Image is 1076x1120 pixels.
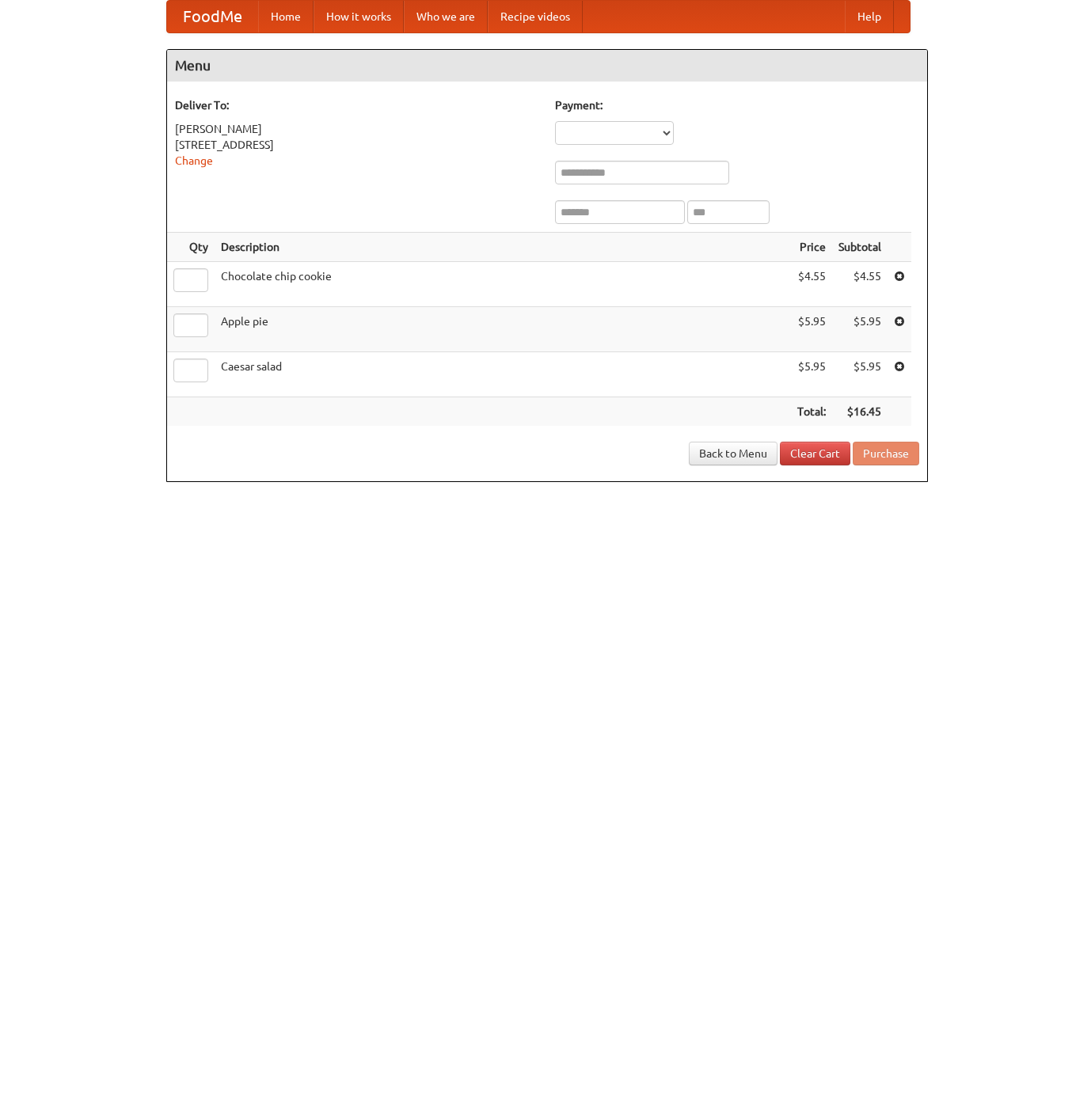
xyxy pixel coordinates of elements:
[791,352,832,397] td: $5.95
[215,307,791,352] td: Apple pie
[832,262,888,307] td: $4.55
[791,262,832,307] td: $4.55
[488,1,583,32] a: Recipe videos
[791,397,832,427] th: Total:
[404,1,488,32] a: Who we are
[845,1,894,32] a: Help
[832,307,888,352] td: $5.95
[832,233,888,262] th: Subtotal
[555,97,919,113] h5: Payment:
[832,397,888,427] th: $16.45
[314,1,404,32] a: How it works
[167,233,215,262] th: Qty
[175,97,539,113] h5: Deliver To:
[258,1,314,32] a: Home
[780,442,850,465] a: Clear Cart
[215,233,791,262] th: Description
[832,352,888,397] td: $5.95
[853,442,919,465] button: Purchase
[791,233,832,262] th: Price
[175,121,539,137] div: [PERSON_NAME]
[175,154,213,167] a: Change
[215,352,791,397] td: Caesar salad
[689,442,778,465] a: Back to Menu
[167,50,927,82] h4: Menu
[215,262,791,307] td: Chocolate chip cookie
[167,1,258,32] a: FoodMe
[175,137,539,153] div: [STREET_ADDRESS]
[791,307,832,352] td: $5.95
